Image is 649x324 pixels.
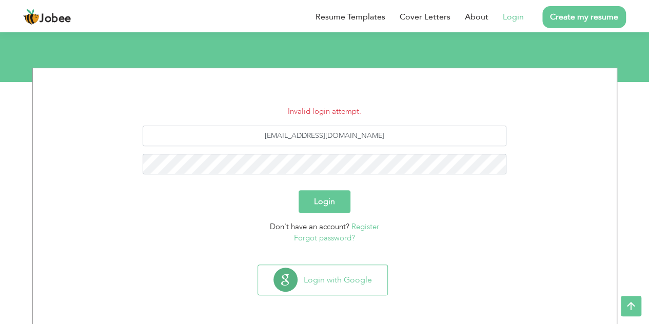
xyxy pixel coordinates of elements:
[270,221,349,232] span: Don't have an account?
[400,11,450,23] a: Cover Letters
[465,11,488,23] a: About
[299,190,350,213] button: Login
[143,126,506,146] input: Email
[294,233,355,243] a: Forgot password?
[258,265,387,295] button: Login with Google
[23,9,71,25] a: Jobee
[23,9,40,25] img: jobee.io
[316,11,385,23] a: Resume Templates
[41,106,609,117] li: Invalid login attempt.
[503,11,524,23] a: Login
[40,13,71,25] span: Jobee
[542,6,626,28] a: Create my resume
[351,221,379,232] a: Register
